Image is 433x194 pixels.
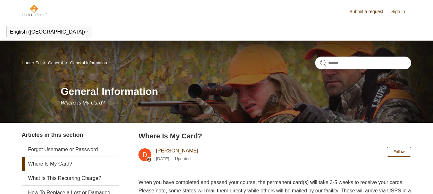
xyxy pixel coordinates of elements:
span: Articles in this section [22,132,83,138]
a: [PERSON_NAME] [156,148,198,153]
time: 03/04/2024, 08:46 [156,156,169,161]
a: What Is This Recurring Charge? [22,171,119,185]
a: General [48,60,63,65]
li: General Information [64,60,107,65]
h2: Where Is My Card? [138,131,411,141]
span: Where Is My Card? [61,100,105,105]
input: Search [315,57,411,69]
li: Hunter-Ed [22,60,42,65]
button: English ([GEOGRAPHIC_DATA]) [10,29,89,35]
h1: General Information [61,84,411,99]
button: Follow Article [387,147,412,157]
li: Updated [175,156,191,161]
a: Where Is My Card? [22,157,119,171]
a: Submit a request [349,8,390,15]
li: General [42,60,64,65]
a: Hunter-Ed [22,60,41,65]
img: Hunter-Ed Help Center home page [22,4,48,17]
a: General Information [70,60,107,65]
a: Forgot Username or Password [22,143,119,157]
a: Sign in [391,8,412,15]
